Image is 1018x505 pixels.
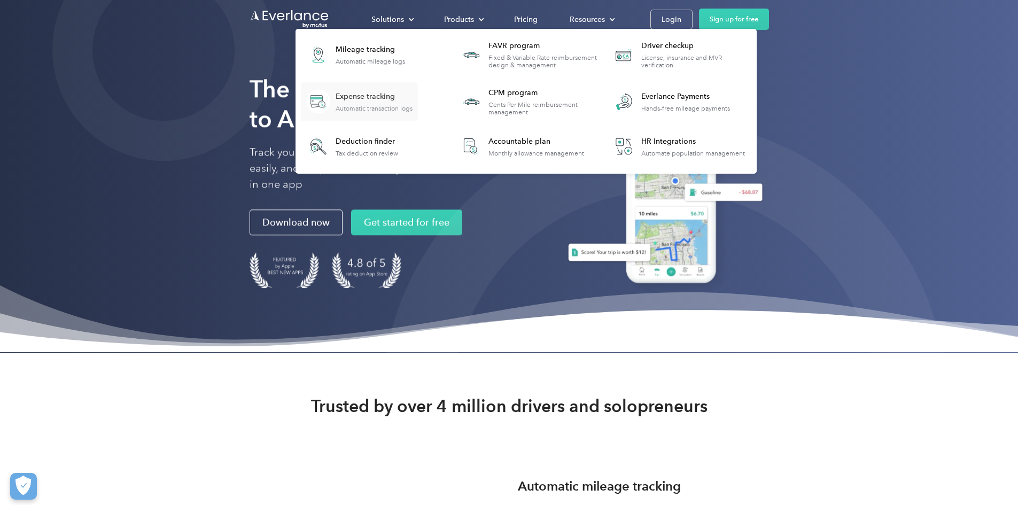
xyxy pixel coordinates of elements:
div: Products [433,10,493,29]
a: Login [650,10,693,29]
div: Login [662,13,681,26]
button: Cookies Settings [10,473,37,500]
a: Download now [250,209,343,235]
a: Deduction finderTax deduction review [301,129,403,164]
a: Go to homepage [250,9,330,29]
strong: The Mileage Tracking App to Automate Your Logs [250,75,533,133]
a: Sign up for free [699,9,769,30]
strong: Trusted by over 4 million drivers and solopreneurs [311,395,708,417]
div: Automatic transaction logs [336,105,413,112]
a: CPM programCents Per Mile reimbursement management [454,82,599,121]
div: Automate population management [641,150,745,157]
div: CPM program [488,88,598,98]
div: Expense tracking [336,91,413,102]
div: Deduction finder [336,136,398,147]
div: Monthly allowance management [488,150,584,157]
a: Driver checkupLicense, insurance and MVR verification [607,35,751,74]
a: Mileage trackingAutomatic mileage logs [301,35,410,74]
div: License, insurance and MVR verification [641,54,751,69]
a: Expense trackingAutomatic transaction logs [301,82,418,121]
p: Track your miles automatically, log expenses easily, and keep more of what you make, all in one app [250,144,463,192]
div: Everlance Payments [641,91,730,102]
h3: Automatic mileage tracking [518,477,681,496]
div: Mileage tracking [336,44,405,55]
a: Accountable planMonthly allowance management [454,129,589,164]
a: FAVR programFixed & Variable Rate reimbursement design & management [454,35,599,74]
div: Driver checkup [641,41,751,51]
div: Pricing [514,13,538,26]
div: Fixed & Variable Rate reimbursement design & management [488,54,598,69]
a: Pricing [503,10,548,29]
div: Products [444,13,474,26]
div: Resources [559,10,624,29]
nav: Products [296,29,757,174]
div: HR Integrations [641,136,745,147]
div: Cents Per Mile reimbursement management [488,101,598,116]
div: Accountable plan [488,136,584,147]
div: Hands-free mileage payments [641,105,730,112]
a: Everlance PaymentsHands-free mileage payments [607,82,735,121]
div: Resources [570,13,605,26]
div: Solutions [371,13,404,26]
div: Tax deduction review [336,150,398,157]
a: Get started for free [351,209,462,235]
a: HR IntegrationsAutomate population management [607,129,750,164]
img: Badge for Featured by Apple Best New Apps [250,252,319,288]
div: Automatic mileage logs [336,58,405,65]
div: Solutions [361,10,423,29]
div: FAVR program [488,41,598,51]
img: 4.9 out of 5 stars on the app store [332,252,401,288]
